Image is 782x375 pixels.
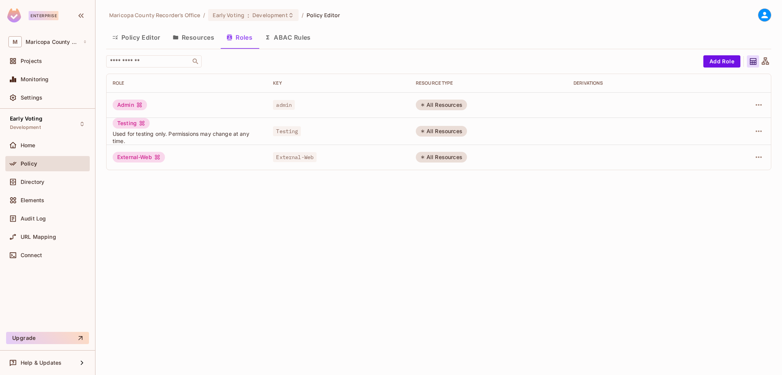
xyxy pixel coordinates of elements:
button: Policy Editor [106,28,166,47]
span: the active workspace [109,11,200,19]
span: Workspace: Maricopa County Recorder's Office [26,39,79,45]
button: Upgrade [6,332,89,344]
span: Directory [21,179,44,185]
div: Derivations [574,80,704,86]
button: Add Role [703,55,740,68]
span: Projects [21,58,42,64]
div: All Resources [416,126,467,137]
li: / [203,11,205,19]
div: Key [273,80,404,86]
span: Home [21,142,36,148]
div: Enterprise [29,11,58,20]
span: Connect [21,252,42,258]
span: M [8,36,22,47]
div: Admin [113,100,147,110]
img: SReyMgAAAABJRU5ErkJggg== [7,8,21,23]
div: All Resources [416,152,467,163]
div: Role [113,80,261,86]
span: Elements [21,197,44,203]
span: Settings [21,95,42,101]
span: Development [10,124,41,130]
button: Roles [220,28,259,47]
span: Testing [273,126,301,136]
div: Testing [113,118,150,129]
span: Development [252,11,288,19]
span: : [247,12,250,18]
span: admin [273,100,295,110]
div: External-Web [113,152,165,163]
span: Early Voting [213,11,244,19]
span: Used for testing only. Permissions may change at any time. [113,130,261,145]
button: ABAC Rules [259,28,317,47]
li: / [302,11,304,19]
div: RESOURCE TYPE [416,80,561,86]
button: Resources [166,28,220,47]
span: Policy Editor [307,11,340,19]
span: Audit Log [21,216,46,222]
span: Early Voting [10,116,42,122]
span: URL Mapping [21,234,56,240]
span: External-Web [273,152,317,162]
span: Help & Updates [21,360,61,366]
div: All Resources [416,100,467,110]
span: Policy [21,161,37,167]
span: Monitoring [21,76,49,82]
